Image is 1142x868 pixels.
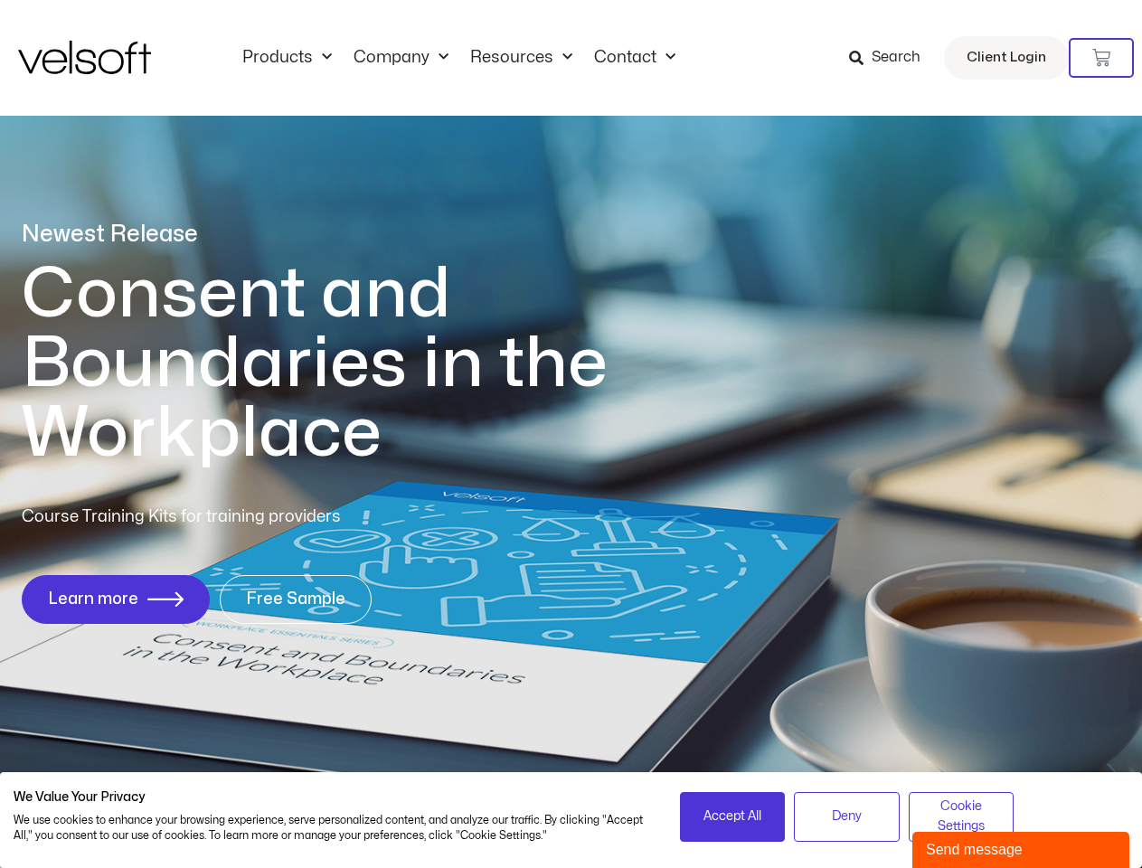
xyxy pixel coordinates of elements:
nav: Menu [231,48,686,68]
span: Cookie Settings [920,797,1003,837]
p: Newest Release [22,219,682,250]
a: ProductsMenu Toggle [231,48,343,68]
a: ResourcesMenu Toggle [459,48,583,68]
button: Adjust cookie preferences [909,792,1015,842]
h2: We Value Your Privacy [14,789,653,806]
a: ContactMenu Toggle [583,48,686,68]
span: Deny [832,807,862,826]
span: Accept All [703,807,761,826]
a: Free Sample [220,575,372,624]
span: Learn more [48,590,138,609]
span: Search [872,46,920,70]
p: Course Training Kits for training providers [22,505,472,530]
a: CompanyMenu Toggle [343,48,459,68]
img: Velsoft Training Materials [18,41,151,74]
p: We use cookies to enhance your browsing experience, serve personalized content, and analyze our t... [14,813,653,844]
h1: Consent and Boundaries in the Workplace [22,259,682,468]
a: Learn more [22,575,210,624]
a: Search [849,42,933,73]
a: Client Login [944,36,1069,80]
iframe: chat widget [912,828,1133,868]
button: Accept all cookies [680,792,786,842]
span: Client Login [967,46,1046,70]
span: Free Sample [246,590,345,609]
button: Deny all cookies [794,792,900,842]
